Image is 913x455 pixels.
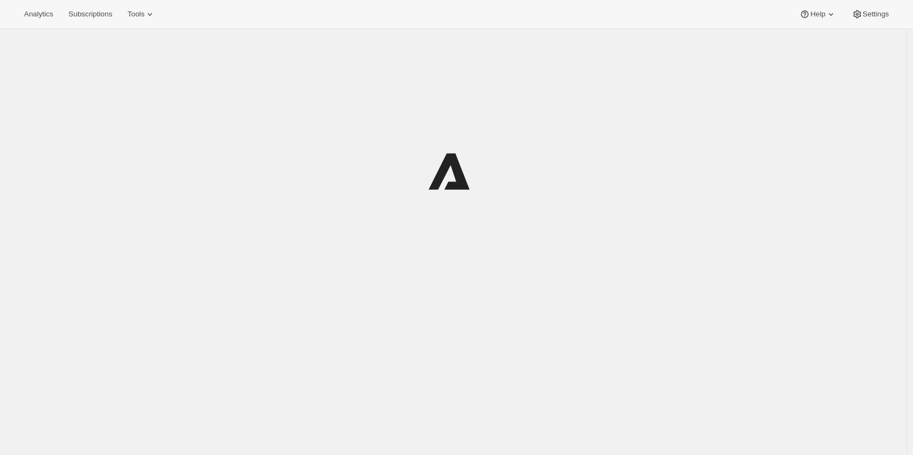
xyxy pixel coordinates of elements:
button: Help [793,7,842,22]
span: Analytics [24,10,53,19]
span: Subscriptions [68,10,112,19]
button: Subscriptions [62,7,119,22]
span: Settings [863,10,889,19]
button: Tools [121,7,162,22]
span: Tools [127,10,144,19]
span: Help [810,10,825,19]
button: Analytics [17,7,60,22]
button: Settings [845,7,896,22]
